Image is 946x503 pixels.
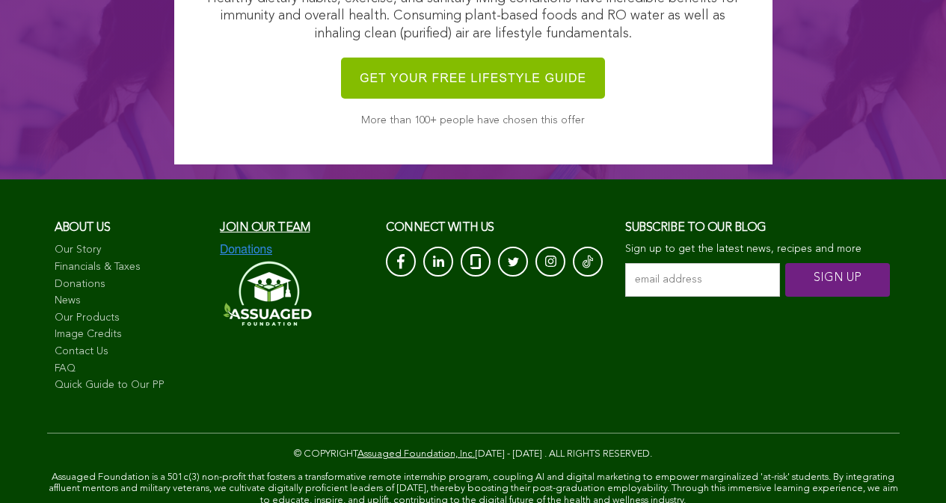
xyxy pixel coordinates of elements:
[55,327,206,342] a: Image Credits
[55,294,206,309] a: News
[386,222,494,234] span: CONNECT with us
[785,263,890,297] input: SIGN UP
[55,222,111,234] span: About us
[55,243,206,258] a: Our Story
[220,256,313,330] img: Assuaged-Foundation-Logo-White
[625,243,891,256] p: Sign up to get the latest news, recipes and more
[583,254,593,269] img: Tik-Tok-Icon
[204,114,743,127] p: More than 100+ people have chosen this offer
[55,345,206,359] a: Contact Us
[220,222,310,234] a: Join our team
[871,431,946,503] iframe: Chat Widget
[220,243,272,256] img: Donations
[294,449,652,459] span: © COPYRIGHT [DATE] - [DATE] . ALL RIGHTS RESERVED.
[55,362,206,377] a: FAQ
[625,217,891,239] h3: Subscribe to our blog
[55,260,206,275] a: Financials & Taxes
[55,277,206,292] a: Donations
[341,50,605,106] img: Get your FREE lifestyle guide
[55,311,206,326] a: Our Products
[470,254,481,269] img: glassdoor_White
[55,378,206,393] a: Quick Guide to Our PP
[357,449,475,459] a: Assuaged Foundation, Inc.
[625,263,780,297] input: email address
